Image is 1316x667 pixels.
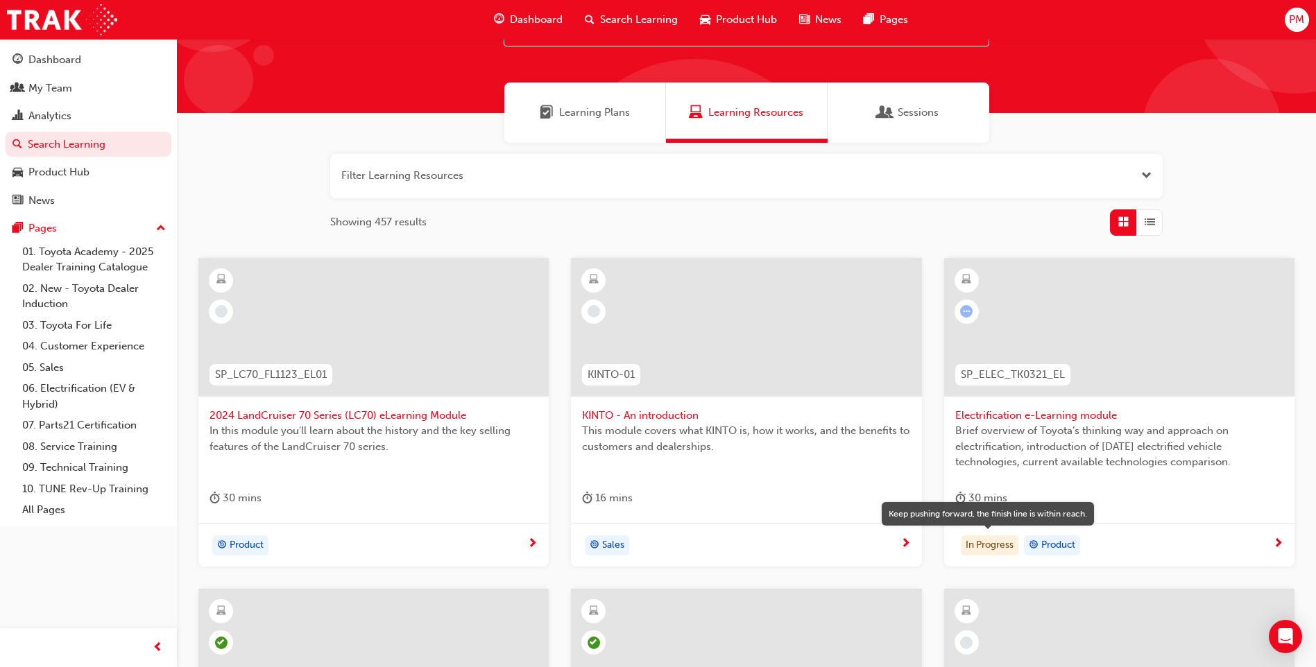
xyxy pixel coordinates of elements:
span: Search Learning [600,12,678,28]
span: Product [230,537,264,553]
a: SessionsSessions [828,83,989,143]
button: PM [1285,8,1309,32]
span: learningResourceType_ELEARNING-icon [216,603,226,621]
a: SP_ELEC_TK0321_ELElectrification e-Learning moduleBrief overview of Toyota’s thinking way and app... [944,258,1294,567]
span: SP_LC70_FL1123_EL01 [215,367,327,383]
span: Learning Resources [689,105,703,121]
a: Learning PlansLearning Plans [504,83,666,143]
span: Product Hub [716,12,777,28]
div: Analytics [28,108,71,124]
a: 06. Electrification (EV & Hybrid) [17,378,171,415]
span: List [1145,214,1155,230]
span: search-icon [585,11,595,28]
a: 05. Sales [17,357,171,379]
a: 08. Service Training [17,436,171,458]
span: learningRecordVerb_NONE-icon [215,305,228,318]
span: In this module you'll learn about the history and the key selling features of the LandCruiser 70 ... [210,423,538,454]
a: 10. TUNE Rev-Up Training [17,478,171,500]
span: car-icon [12,166,23,179]
a: 04. Customer Experience [17,336,171,357]
a: guage-iconDashboard [483,6,574,34]
span: KINTO-01 [588,367,635,383]
a: search-iconSearch Learning [574,6,689,34]
span: This module covers what KINTO is, how it works, and the benefits to customers and dealerships. [582,423,910,454]
button: Open the filter [1141,168,1152,184]
span: learningRecordVerb_NONE-icon [960,636,973,649]
span: Learning Plans [559,105,630,121]
div: 16 mins [582,490,633,507]
span: Sessions [898,105,939,121]
span: news-icon [12,195,23,207]
a: Learning ResourcesLearning Resources [666,83,828,143]
div: 30 mins [210,490,262,507]
div: In Progress [961,535,1018,556]
div: Open Intercom Messenger [1269,620,1302,653]
a: Product Hub [6,159,171,185]
div: 30 mins [955,490,1007,507]
span: duration-icon [210,490,220,507]
span: learningResourceType_ELEARNING-icon [589,271,599,289]
span: learningRecordVerb_COMPLETE-icon [588,636,600,649]
a: Dashboard [6,47,171,73]
span: learningResourceType_ELEARNING-icon [962,603,971,621]
span: Dashboard [510,12,563,28]
span: Showing 457 results [330,214,427,230]
span: learningRecordVerb_PASS-icon [215,636,228,649]
button: DashboardMy TeamAnalyticsSearch LearningProduct HubNews [6,44,171,216]
span: next-icon [900,538,911,551]
span: search-icon [12,139,22,151]
span: next-icon [527,538,538,551]
span: learningResourceType_ELEARNING-icon [589,603,599,621]
span: News [815,12,841,28]
span: chart-icon [12,110,23,123]
a: My Team [6,76,171,101]
div: Pages [28,220,57,236]
span: Brief overview of Toyota’s thinking way and approach on electrification, introduction of [DATE] e... [955,423,1283,470]
button: Pages [6,216,171,241]
a: SP_LC70_FL1123_EL012024 LandCruiser 70 Series (LC70) eLearning ModuleIn this module you'll learn ... [198,258,549,567]
div: My Team [28,80,72,96]
a: 02. New - Toyota Dealer Induction [17,278,171,315]
a: Analytics [6,103,171,129]
span: target-icon [1029,537,1039,555]
span: Sales [602,537,624,553]
span: learningResourceType_ELEARNING-icon [216,271,226,289]
span: SP_ELEC_TK0321_EL [961,367,1065,383]
span: pages-icon [864,11,874,28]
span: learningRecordVerb_NONE-icon [588,305,600,318]
span: Product [1041,537,1075,553]
span: Search [514,26,524,42]
span: up-icon [156,220,166,238]
span: Learning Resources [708,105,803,121]
span: next-icon [1273,538,1283,551]
div: Keep pushing forward, the finish line is within reach. [889,508,1087,520]
span: target-icon [590,537,599,555]
span: duration-icon [582,490,592,507]
a: pages-iconPages [853,6,919,34]
a: news-iconNews [788,6,853,34]
span: Sessions [878,105,892,121]
span: learningRecordVerb_ATTEMPT-icon [960,305,973,318]
a: KINTO-01KINTO - An introductionThis module covers what KINTO is, how it works, and the benefits t... [571,258,921,567]
span: pages-icon [12,223,23,235]
span: prev-icon [153,639,163,657]
a: Search Learning [6,132,171,157]
span: PM [1289,12,1304,28]
a: All Pages [17,499,171,521]
span: learningResourceType_ELEARNING-icon [962,271,971,289]
a: 01. Toyota Academy - 2025 Dealer Training Catalogue [17,241,171,278]
img: Trak [7,4,117,35]
span: guage-icon [494,11,504,28]
span: Pages [880,12,908,28]
div: News [28,193,55,209]
a: 09. Technical Training [17,457,171,478]
span: target-icon [217,537,227,555]
span: people-icon [12,83,23,95]
a: News [6,188,171,214]
div: Product Hub [28,164,89,180]
a: car-iconProduct Hub [689,6,788,34]
span: KINTO - An introduction [582,408,910,424]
